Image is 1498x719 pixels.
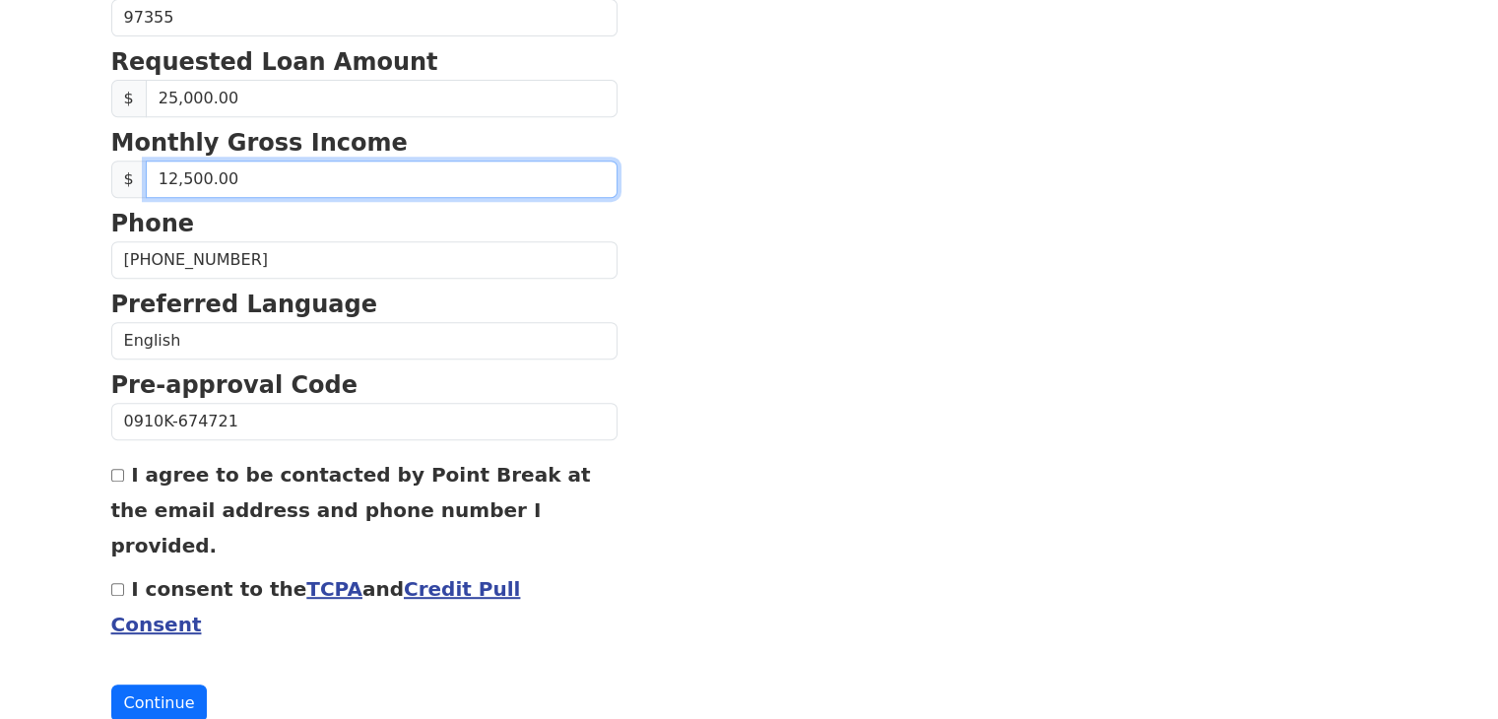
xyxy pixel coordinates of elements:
label: I agree to be contacted by Point Break at the email address and phone number I provided. [111,463,591,557]
p: Monthly Gross Income [111,125,618,161]
input: Phone [111,241,618,279]
strong: Requested Loan Amount [111,48,438,76]
strong: Phone [111,210,195,237]
input: Requested Loan Amount [146,80,618,117]
label: I consent to the and [111,577,521,636]
strong: Preferred Language [111,291,377,318]
input: 0.00 [146,161,618,198]
strong: Pre-approval Code [111,371,358,399]
span: $ [111,80,147,117]
a: TCPA [306,577,362,601]
span: $ [111,161,147,198]
input: Pre-approval Code [111,403,618,440]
